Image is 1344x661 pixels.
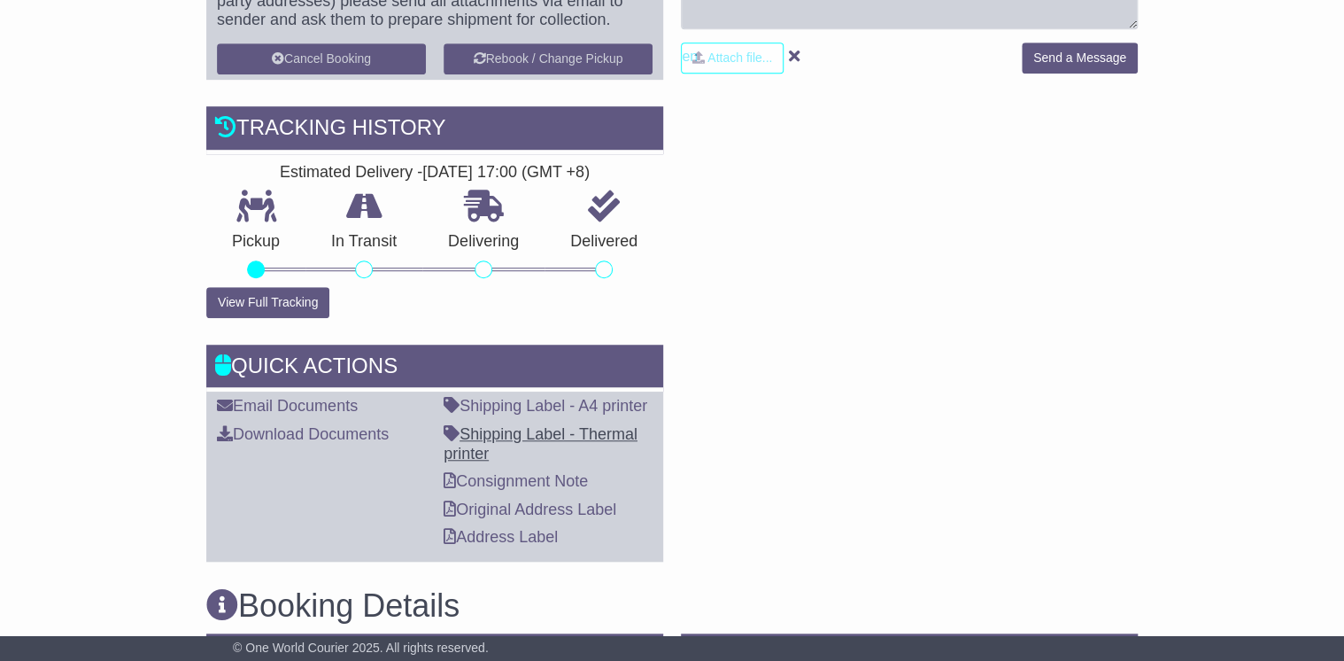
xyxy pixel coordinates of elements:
[305,232,422,252] p: In Transit
[206,232,305,252] p: Pickup
[233,641,489,655] span: © One World Courier 2025. All rights reserved.
[444,425,637,463] a: Shipping Label - Thermal printer
[206,106,663,154] div: Tracking history
[206,163,663,183] div: Estimated Delivery -
[444,501,616,518] a: Original Address Label
[444,528,558,546] a: Address Label
[1022,43,1138,74] button: Send a Message
[217,43,426,74] button: Cancel Booking
[444,397,647,415] a: Shipping Label - A4 printer
[422,163,590,183] div: [DATE] 17:00 (GMT +8)
[422,232,545,252] p: Delivering
[217,425,389,443] a: Download Documents
[545,232,663,252] p: Delivered
[206,588,1138,624] h3: Booking Details
[444,472,588,490] a: Consignment Note
[206,345,663,393] div: Quick Actions
[206,287,329,318] button: View Full Tracking
[444,43,653,74] button: Rebook / Change Pickup
[217,397,358,415] a: Email Documents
